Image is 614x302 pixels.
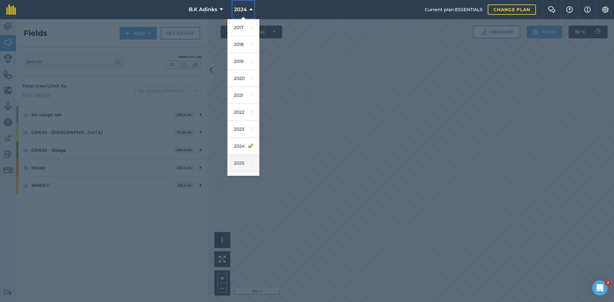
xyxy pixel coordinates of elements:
[227,19,259,36] a: 2017
[227,87,259,104] a: 2021
[227,104,259,121] a: 2022
[566,6,573,13] img: A question mark icon
[227,36,259,53] a: 2018
[584,6,591,13] img: svg+xml;base64,PHN2ZyB4bWxucz0iaHR0cDovL3d3dy53My5vcmcvMjAwMC9zdmciIHdpZHRoPSIxNyIgaGVpZ2h0PSIxNy...
[227,53,259,70] a: 2019
[189,6,217,13] span: B.K Adinks
[227,121,259,138] a: 2023
[602,6,609,13] img: A cog icon
[6,4,16,15] img: fieldmargin Logo
[592,280,608,296] iframe: Intercom live chat
[548,6,555,13] img: Two speech bubbles overlapping with the left bubble in the forefront
[227,138,259,155] a: 2024
[227,155,259,172] a: 2025
[227,70,259,87] a: 2020
[605,280,610,285] span: 2
[234,6,247,13] span: 2024
[425,6,483,13] span: Current plan : ESSENTIALS
[227,172,259,189] a: 2026
[488,4,536,15] a: Change plan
